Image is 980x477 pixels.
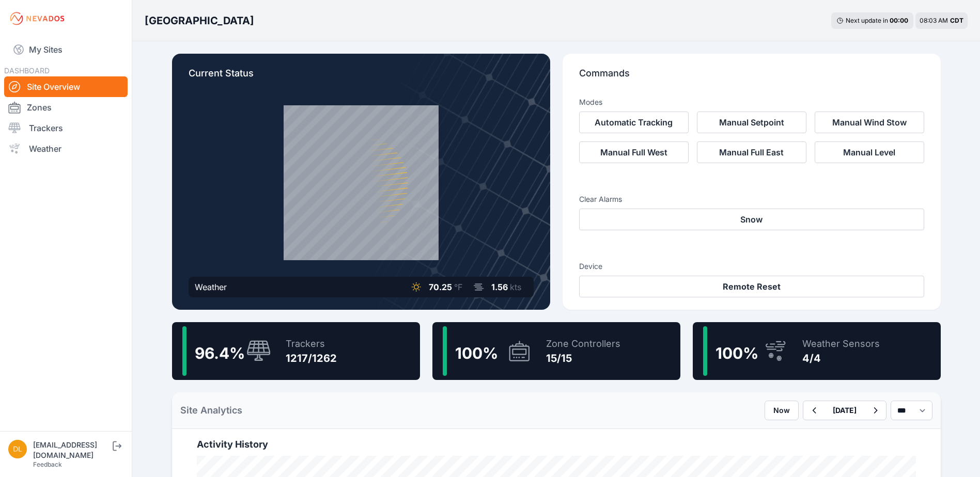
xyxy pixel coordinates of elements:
[491,282,508,292] span: 1.56
[802,351,880,365] div: 4/4
[429,282,452,292] span: 70.25
[4,37,128,62] a: My Sites
[765,401,799,420] button: Now
[715,344,758,362] span: 100 %
[4,138,128,159] a: Weather
[890,17,908,25] div: 00 : 00
[145,13,254,28] h3: [GEOGRAPHIC_DATA]
[510,282,521,292] span: kts
[145,7,254,34] nav: Breadcrumb
[579,141,689,163] button: Manual Full West
[4,97,128,118] a: Zones
[33,440,111,460] div: [EMAIL_ADDRESS][DOMAIN_NAME]
[579,112,689,133] button: Automatic Tracking
[579,209,924,230] button: Snow
[815,112,924,133] button: Manual Wind Stow
[4,76,128,97] a: Site Overview
[950,17,963,24] span: CDT
[579,194,924,204] h3: Clear Alarms
[432,322,680,380] a: 100%Zone Controllers15/15
[693,322,941,380] a: 100%Weather Sensors4/4
[189,66,534,89] p: Current Status
[286,337,337,351] div: Trackers
[579,66,924,89] p: Commands
[454,282,462,292] span: °F
[802,337,880,351] div: Weather Sensors
[8,10,66,27] img: Nevados
[455,344,498,362] span: 100 %
[286,351,337,365] div: 1217/1262
[197,437,916,452] h2: Activity History
[33,460,62,468] a: Feedback
[579,276,924,297] button: Remote Reset
[4,118,128,138] a: Trackers
[697,112,806,133] button: Manual Setpoint
[579,261,924,272] h3: Device
[697,141,806,163] button: Manual Full East
[825,401,865,420] button: [DATE]
[579,97,602,107] h3: Modes
[195,344,245,362] span: 96.4 %
[815,141,924,163] button: Manual Level
[546,351,620,365] div: 15/15
[180,403,242,418] h2: Site Analytics
[4,66,50,75] span: DASHBOARD
[546,337,620,351] div: Zone Controllers
[920,17,948,24] span: 08:03 AM
[195,281,227,293] div: Weather
[172,322,420,380] a: 96.4%Trackers1217/1262
[846,17,888,24] span: Next update in
[8,440,27,458] img: dlay@prim.com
